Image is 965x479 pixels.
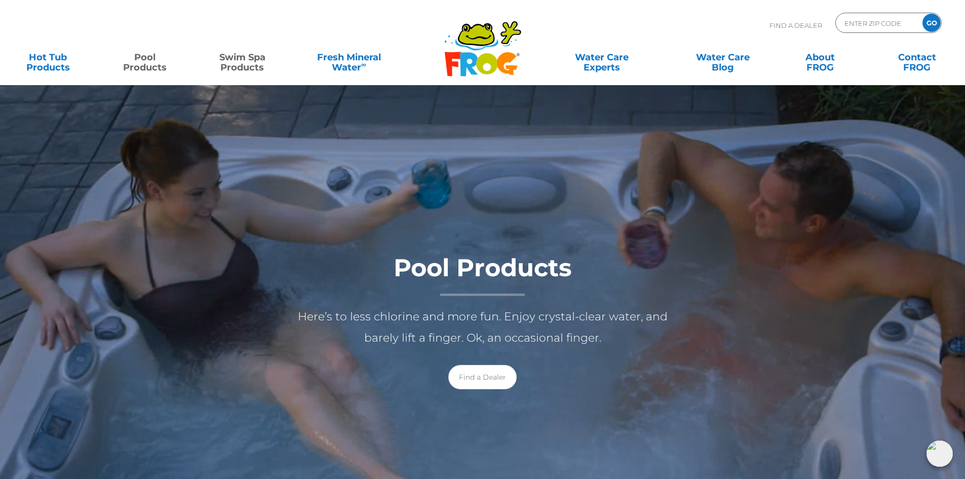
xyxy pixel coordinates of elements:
sup: ∞ [361,60,366,68]
a: Swim SpaProducts [205,47,280,67]
a: Hot TubProducts [10,47,86,67]
input: GO [922,14,941,32]
a: ContactFROG [879,47,955,67]
a: Fresh MineralWater∞ [301,47,396,67]
p: Find A Dealer [769,13,822,38]
a: AboutFROG [782,47,858,67]
a: PoolProducts [107,47,183,67]
img: openIcon [927,440,953,467]
h1: Pool Products [280,254,685,296]
a: Water CareBlog [685,47,760,67]
input: Zip Code Form [843,16,912,30]
a: Water CareExperts [541,47,663,67]
p: Here’s to less chlorine and more fun. Enjoy crystal-clear water, and barely lift a finger. Ok, an... [280,306,685,349]
a: Find a Dealer [448,365,517,389]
